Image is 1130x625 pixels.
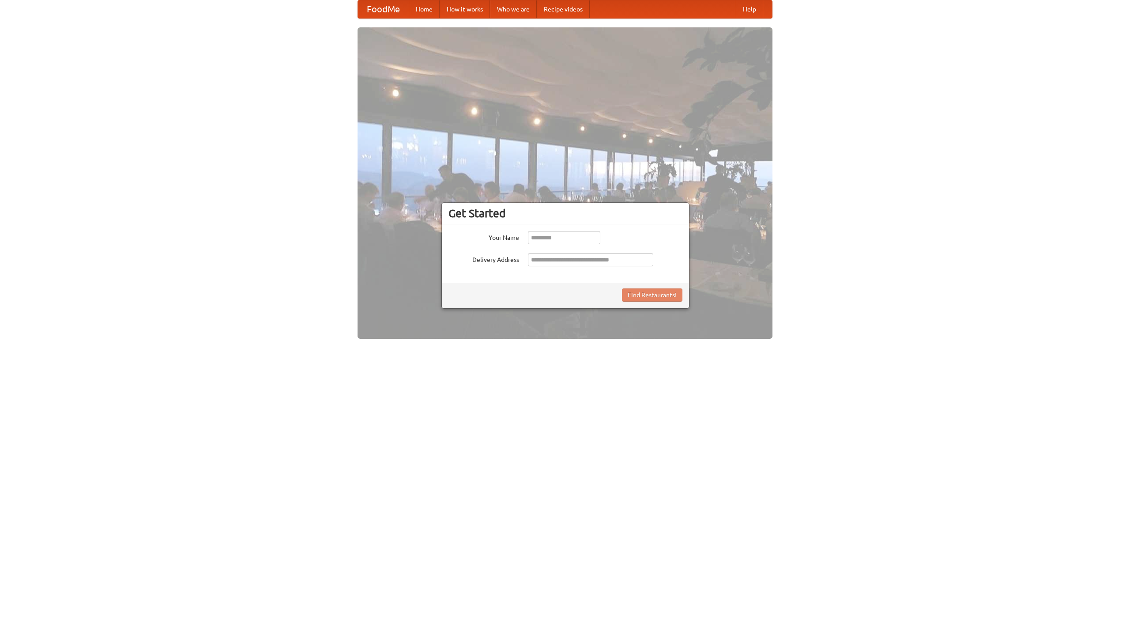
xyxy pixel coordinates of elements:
a: How it works [440,0,490,18]
a: Who we are [490,0,537,18]
button: Find Restaurants! [622,288,682,302]
a: Recipe videos [537,0,590,18]
a: Home [409,0,440,18]
label: Your Name [448,231,519,242]
h3: Get Started [448,207,682,220]
label: Delivery Address [448,253,519,264]
a: Help [736,0,763,18]
a: FoodMe [358,0,409,18]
